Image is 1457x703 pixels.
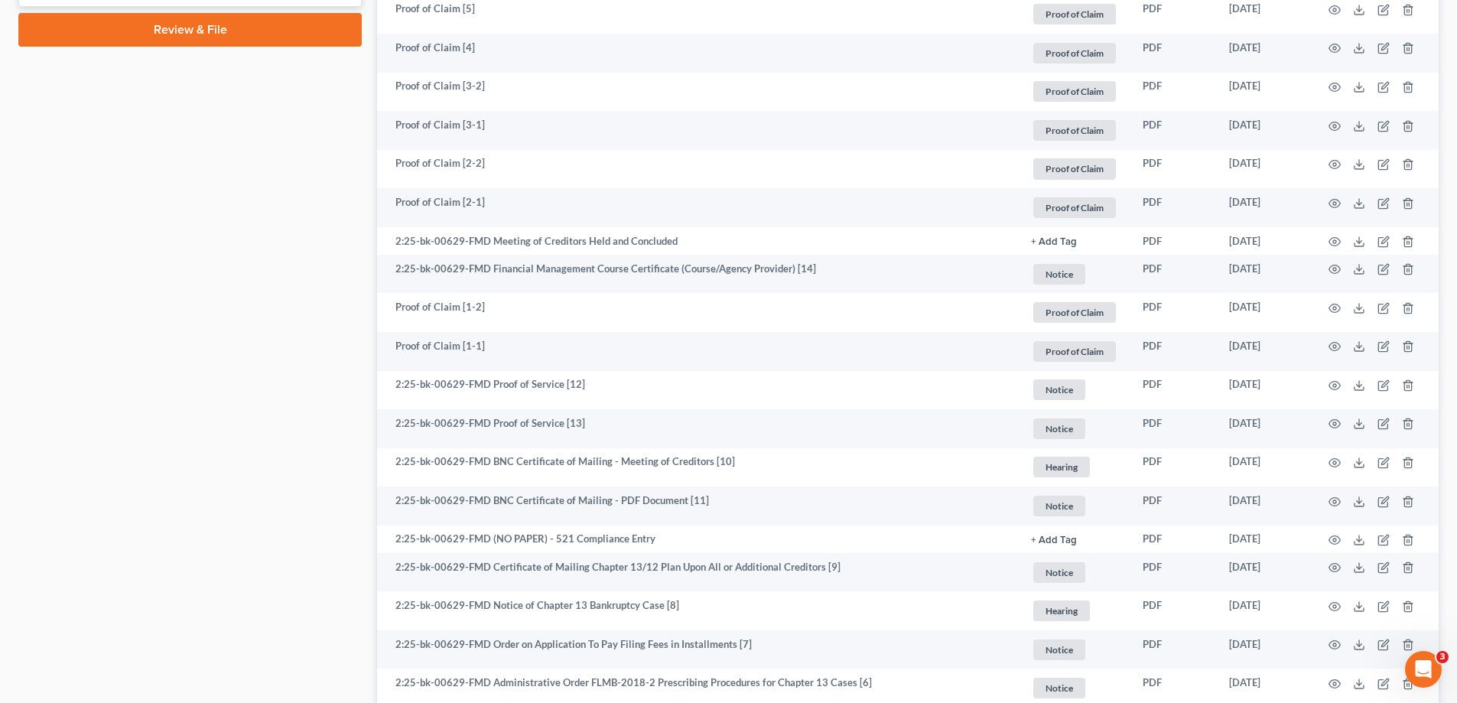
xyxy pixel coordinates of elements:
span: Notice [1033,562,1085,583]
button: + Add Tag [1031,237,1077,247]
span: Notice [1033,640,1085,660]
a: Review & File [18,13,362,47]
span: Notice [1033,496,1085,516]
td: PDF [1130,255,1217,294]
span: Hearing [1033,600,1090,621]
button: + Add Tag [1031,535,1077,545]
span: Proof of Claim [1033,120,1116,141]
td: Proof of Claim [4] [377,34,1019,73]
a: Proof of Claim [1031,156,1118,181]
a: Proof of Claim [1031,195,1118,220]
span: Hearing [1033,457,1090,477]
td: PDF [1130,111,1217,150]
td: PDF [1130,150,1217,189]
td: PDF [1130,332,1217,371]
td: PDF [1130,630,1217,669]
a: Hearing [1031,454,1118,480]
span: Notice [1033,379,1085,400]
span: Proof of Claim [1033,302,1116,323]
span: Proof of Claim [1033,43,1116,63]
a: Notice [1031,675,1118,701]
span: Notice [1033,264,1085,285]
td: 2:25-bk-00629-FMD Financial Management Course Certificate (Course/Agency Provider) [14] [377,255,1019,294]
td: 2:25-bk-00629-FMD BNC Certificate of Mailing - Meeting of Creditors [10] [377,448,1019,487]
td: [DATE] [1217,255,1310,294]
td: PDF [1130,553,1217,592]
a: Notice [1031,262,1118,287]
td: PDF [1130,73,1217,112]
a: Notice [1031,560,1118,585]
span: Proof of Claim [1033,158,1116,179]
td: 2:25-bk-00629-FMD Notice of Chapter 13 Bankruptcy Case [8] [377,591,1019,630]
a: + Add Tag [1031,532,1118,546]
a: Proof of Claim [1031,2,1118,27]
td: Proof of Claim [3-2] [377,73,1019,112]
a: Notice [1031,416,1118,441]
td: 2:25-bk-00629-FMD BNC Certificate of Mailing - PDF Document [11] [377,487,1019,526]
iframe: Intercom live chat [1405,651,1442,688]
a: Notice [1031,637,1118,662]
a: Hearing [1031,598,1118,623]
span: Proof of Claim [1033,81,1116,102]
td: PDF [1130,448,1217,487]
a: Proof of Claim [1031,300,1118,325]
a: Proof of Claim [1031,41,1118,66]
td: 2:25-bk-00629-FMD Meeting of Creditors Held and Concluded [377,227,1019,255]
td: Proof of Claim [1-2] [377,293,1019,332]
td: [DATE] [1217,73,1310,112]
td: 2:25-bk-00629-FMD (NO PAPER) - 521 Compliance Entry [377,526,1019,553]
td: [DATE] [1217,630,1310,669]
td: [DATE] [1217,526,1310,553]
td: PDF [1130,591,1217,630]
span: Proof of Claim [1033,341,1116,362]
td: PDF [1130,34,1217,73]
td: PDF [1130,227,1217,255]
td: 2:25-bk-00629-FMD Proof of Service [13] [377,409,1019,448]
td: [DATE] [1217,188,1310,227]
span: Proof of Claim [1033,4,1116,24]
td: [DATE] [1217,553,1310,592]
td: Proof of Claim [3-1] [377,111,1019,150]
td: [DATE] [1217,409,1310,448]
td: 2:25-bk-00629-FMD Proof of Service [12] [377,371,1019,410]
a: Proof of Claim [1031,339,1118,364]
a: Notice [1031,377,1118,402]
td: [DATE] [1217,34,1310,73]
td: Proof of Claim [2-1] [377,188,1019,227]
a: + Add Tag [1031,234,1118,249]
td: [DATE] [1217,591,1310,630]
td: PDF [1130,293,1217,332]
td: [DATE] [1217,293,1310,332]
a: Proof of Claim [1031,118,1118,143]
td: PDF [1130,409,1217,448]
span: 3 [1436,651,1449,663]
td: PDF [1130,188,1217,227]
td: [DATE] [1217,371,1310,410]
td: [DATE] [1217,150,1310,189]
td: 2:25-bk-00629-FMD Certificate of Mailing Chapter 13/12 Plan Upon All or Additional Creditors [9] [377,553,1019,592]
span: Notice [1033,678,1085,698]
td: Proof of Claim [1-1] [377,332,1019,371]
td: [DATE] [1217,227,1310,255]
td: [DATE] [1217,111,1310,150]
a: Proof of Claim [1031,79,1118,104]
td: [DATE] [1217,448,1310,487]
td: PDF [1130,526,1217,553]
td: 2:25-bk-00629-FMD Order on Application To Pay Filing Fees in Installments [7] [377,630,1019,669]
td: PDF [1130,487,1217,526]
span: Notice [1033,418,1085,439]
td: [DATE] [1217,332,1310,371]
td: PDF [1130,371,1217,410]
td: [DATE] [1217,487,1310,526]
a: Notice [1031,493,1118,519]
span: Proof of Claim [1033,197,1116,218]
td: Proof of Claim [2-2] [377,150,1019,189]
